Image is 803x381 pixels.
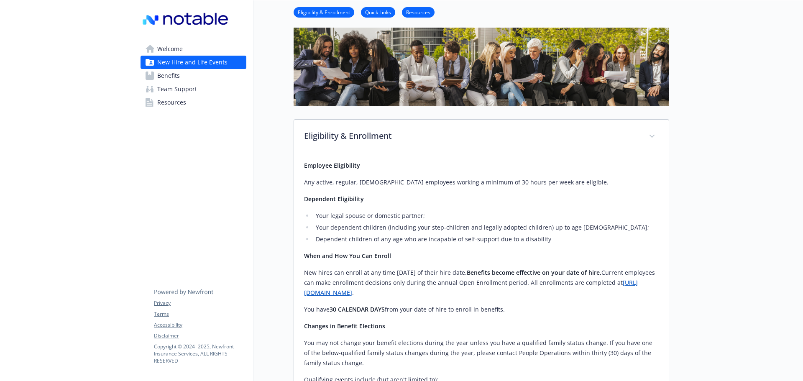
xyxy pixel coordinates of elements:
li: Your legal spouse or domestic partner; [313,211,659,221]
a: Terms [154,310,246,318]
li: Your dependent children (including your step-children and legally adopted children) up to age [DE... [313,222,659,233]
a: Accessibility [154,321,246,329]
strong: Benefits become effective on your date of hire. [467,268,601,276]
p: Any active, regular, [DEMOGRAPHIC_DATA] employees working a minimum of 30 hours per week are elig... [304,177,659,187]
span: Benefits [157,69,180,82]
strong: Employee Eligibility [304,161,360,169]
div: Eligibility & Enrollment [294,120,669,154]
p: Copyright © 2024 - 2025 , Newfront Insurance Services, ALL RIGHTS RESERVED [154,343,246,364]
a: Eligibility & Enrollment [294,8,354,16]
a: Resources [141,96,246,109]
a: Disclaimer [154,332,246,340]
li: Dependent children of any age who are incapable of self-support due to a disability [313,234,659,244]
a: Resources [402,8,435,16]
strong: When and How You Can Enroll [304,252,391,260]
span: Team Support [157,82,197,96]
a: Welcome [141,42,246,56]
span: Welcome [157,42,183,56]
p: You may not change your benefit elections during the year unless you have a qualified family stat... [304,338,659,368]
a: Team Support [141,82,246,96]
a: Privacy [154,299,246,307]
strong: 30 CALENDAR DAYS [330,305,385,313]
span: New Hire and Life Events [157,56,228,69]
p: You have from your date of hire to enroll in benefits. [304,304,659,315]
span: Resources [157,96,186,109]
a: Quick Links [361,8,395,16]
strong: Changes in Benefit Elections [304,322,385,330]
p: New hires can enroll at any time [DATE] of their hire date. Current employees can make enrollment... [304,268,659,298]
img: new hire page banner [294,28,669,106]
a: New Hire and Life Events [141,56,246,69]
a: Benefits [141,69,246,82]
p: Eligibility & Enrollment [304,130,639,142]
strong: Dependent Eligibility [304,195,364,203]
